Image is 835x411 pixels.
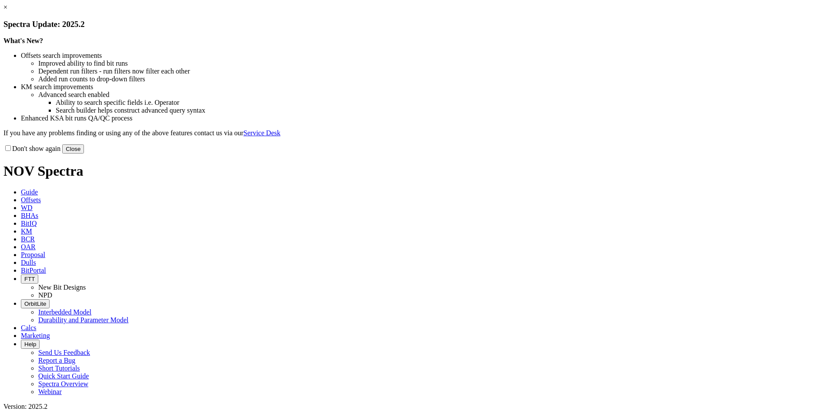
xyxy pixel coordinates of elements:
span: Guide [21,188,38,196]
p: If you have any problems finding or using any of the above features contact us via our [3,129,832,137]
a: Quick Start Guide [38,372,89,380]
strong: What's New? [3,37,43,44]
a: Short Tutorials [38,364,80,372]
li: Search builder helps construct advanced query syntax [56,107,832,114]
a: Durability and Parameter Model [38,316,129,324]
li: Offsets search improvements [21,52,832,60]
button: Close [62,144,84,154]
span: BitPortal [21,267,46,274]
span: OAR [21,243,36,251]
span: Help [24,341,36,348]
li: KM search improvements [21,83,832,91]
a: Send Us Feedback [38,349,90,356]
h3: Spectra Update: 2025.2 [3,20,832,29]
a: Interbedded Model [38,308,91,316]
a: Spectra Overview [38,380,88,388]
span: BitIQ [21,220,37,227]
li: Enhanced KSA bit runs QA/QC process [21,114,832,122]
a: NPD [38,291,52,299]
li: Advanced search enabled [38,91,832,99]
li: Dependent run filters - run filters now filter each other [38,67,832,75]
span: Proposal [21,251,45,258]
a: Webinar [38,388,62,395]
span: Calcs [21,324,37,331]
a: × [3,3,7,11]
span: Offsets [21,196,41,204]
li: Improved ability to find bit runs [38,60,832,67]
span: BHAs [21,212,38,219]
input: Don't show again [5,145,11,151]
span: Dulls [21,259,36,266]
span: FTT [24,276,35,282]
label: Don't show again [3,145,60,152]
span: WD [21,204,33,211]
span: BCR [21,235,35,243]
li: Ability to search specific fields i.e. Operator [56,99,832,107]
a: Report a Bug [38,357,75,364]
li: Added run counts to drop-down filters [38,75,832,83]
a: New Bit Designs [38,284,86,291]
span: OrbitLite [24,301,46,307]
h1: NOV Spectra [3,163,832,179]
span: Marketing [21,332,50,339]
div: Version: 2025.2 [3,403,832,411]
a: Service Desk [244,129,281,137]
span: KM [21,227,32,235]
